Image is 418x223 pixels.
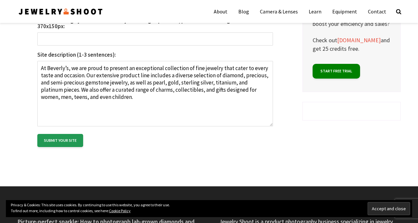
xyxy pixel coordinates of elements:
a: Blog [233,3,254,20]
a: About [209,3,232,20]
input: Submit your site [37,134,83,147]
img: Jewelry Photographer Bay Area - San Francisco | Nationwide via Mail [18,6,103,17]
a: [DOMAIN_NAME] [337,36,381,44]
a: Start free trial [313,64,360,79]
textarea: Site description (1-3 sentences): [37,61,273,126]
a: Equipment [327,3,362,20]
p: Check out and get 25 credits free. [313,36,391,53]
b: Link to an image you want to add to your listing. If possible, please size the image to be 370x15... [37,17,247,30]
input: Link to an image you want to add to your listing. If possible, please size the image to be 370x15... [37,32,273,46]
a: Camera & Lenses [255,3,303,20]
a: Cookie Policy [109,208,131,213]
a: Learn [304,3,326,20]
div: Privacy & Cookies: This site uses cookies. By continuing to use this website, you agree to their ... [6,200,412,217]
b: Site description (1-3 sentences): [37,51,116,58]
a: Contact [363,3,391,20]
input: Accept and close [368,202,410,215]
